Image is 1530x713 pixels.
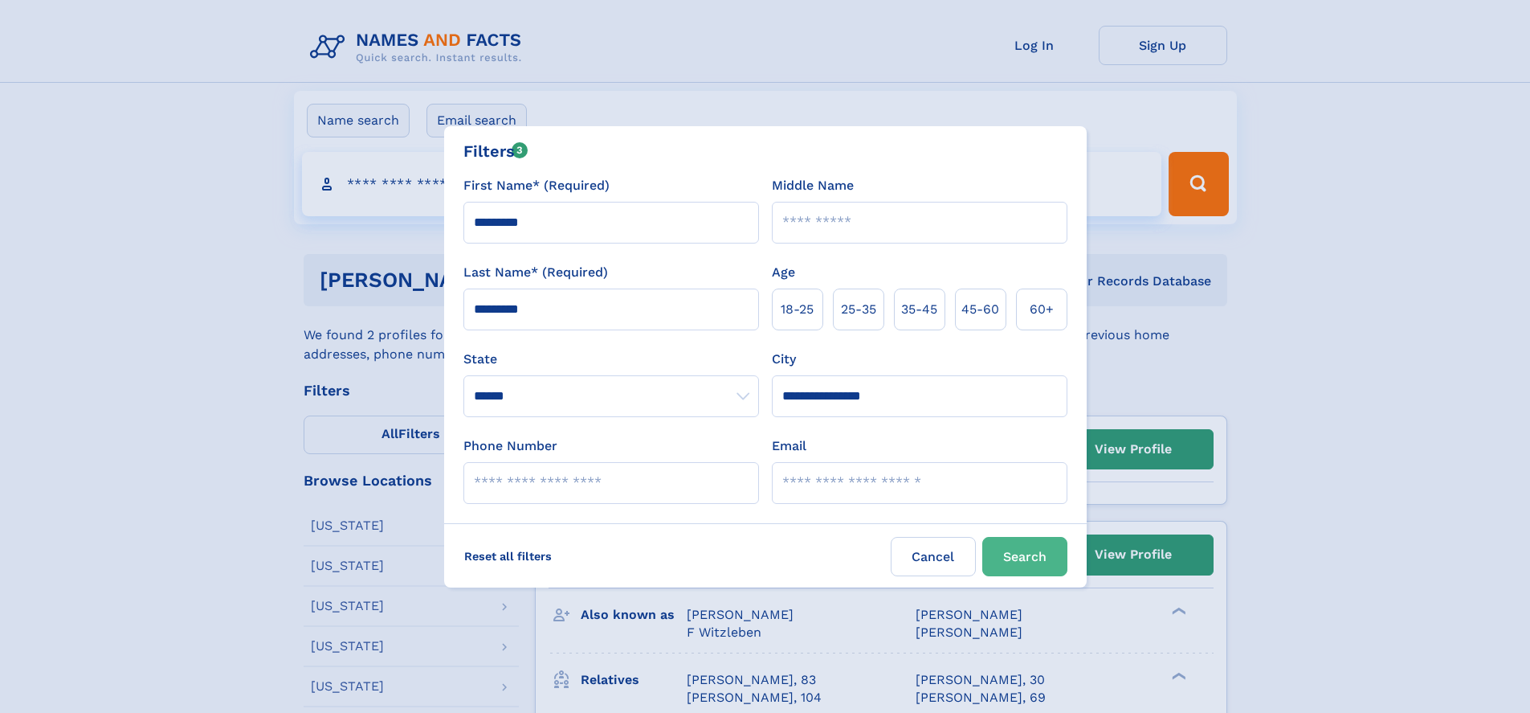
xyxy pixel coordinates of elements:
[901,300,937,319] span: 35‑45
[463,176,610,195] label: First Name* (Required)
[961,300,999,319] span: 45‑60
[772,436,806,456] label: Email
[772,176,854,195] label: Middle Name
[982,537,1067,576] button: Search
[463,436,557,456] label: Phone Number
[891,537,976,576] label: Cancel
[463,350,759,369] label: State
[781,300,814,319] span: 18‑25
[772,263,795,282] label: Age
[454,537,562,576] label: Reset all filters
[1030,300,1054,319] span: 60+
[772,350,796,369] label: City
[841,300,876,319] span: 25‑35
[463,263,608,282] label: Last Name* (Required)
[463,139,528,163] div: Filters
